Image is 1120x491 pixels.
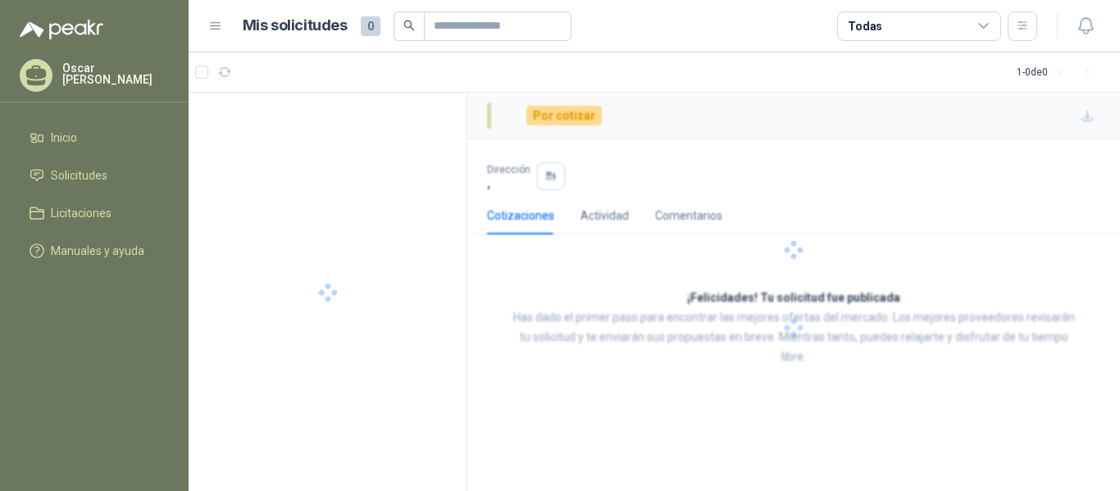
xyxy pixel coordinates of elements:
p: Oscar [PERSON_NAME] [62,62,169,85]
span: Solicitudes [51,166,107,184]
a: Licitaciones [20,198,169,229]
span: Licitaciones [51,204,112,222]
a: Inicio [20,122,169,153]
span: Manuales y ayuda [51,242,144,260]
div: 1 - 0 de 0 [1017,59,1100,85]
img: Logo peakr [20,20,103,39]
h1: Mis solicitudes [243,14,348,38]
a: Solicitudes [20,160,169,191]
div: Todas [848,17,882,35]
a: Manuales y ayuda [20,235,169,266]
span: Inicio [51,129,77,147]
span: 0 [361,16,380,36]
span: search [403,20,415,31]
